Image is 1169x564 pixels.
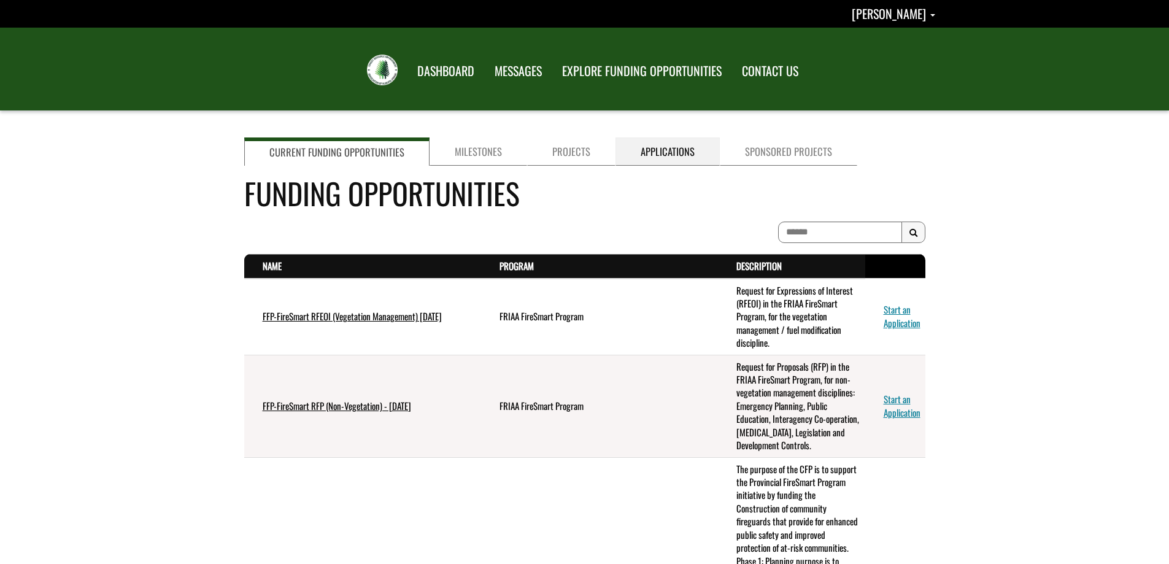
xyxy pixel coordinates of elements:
a: Start an Application [884,303,920,329]
button: Search Results [901,222,925,244]
a: CONTACT US [733,56,808,87]
td: FFP-FireSmart RFP (Non-Vegetation) - July 2025 [244,355,481,457]
td: FRIAA FireSmart Program [481,355,718,457]
td: FRIAA FireSmart Program [481,279,718,355]
a: Bernice Taylor [852,4,935,23]
a: Program [500,259,534,272]
a: Current Funding Opportunities [244,137,430,166]
span: [PERSON_NAME] [852,4,926,23]
td: Request for Expressions of Interest (RFEOI) in the FRIAA FireSmart Program, for the vegetation ma... [718,279,865,355]
input: To search on partial text, use the asterisk (*) wildcard character. [778,222,902,243]
img: FRIAA Submissions Portal [367,55,398,85]
a: DASHBOARD [408,56,484,87]
a: Applications [615,137,720,166]
a: Projects [527,137,615,166]
a: Milestones [430,137,527,166]
a: Sponsored Projects [720,137,857,166]
td: Request for Proposals (RFP) in the FRIAA FireSmart Program, for non-vegetation management discipl... [718,355,865,457]
a: FFP-FireSmart RFEOI (Vegetation Management) [DATE] [263,309,442,323]
a: MESSAGES [485,56,551,87]
td: FFP-FireSmart RFEOI (Vegetation Management) July 2025 [244,279,481,355]
a: Name [263,259,282,272]
a: EXPLORE FUNDING OPPORTUNITIES [553,56,731,87]
h4: Funding Opportunities [244,171,925,215]
a: FFP-FireSmart RFP (Non-Vegetation) - [DATE] [263,399,411,412]
a: Start an Application [884,392,920,419]
a: Description [736,259,782,272]
nav: Main Navigation [406,52,808,87]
